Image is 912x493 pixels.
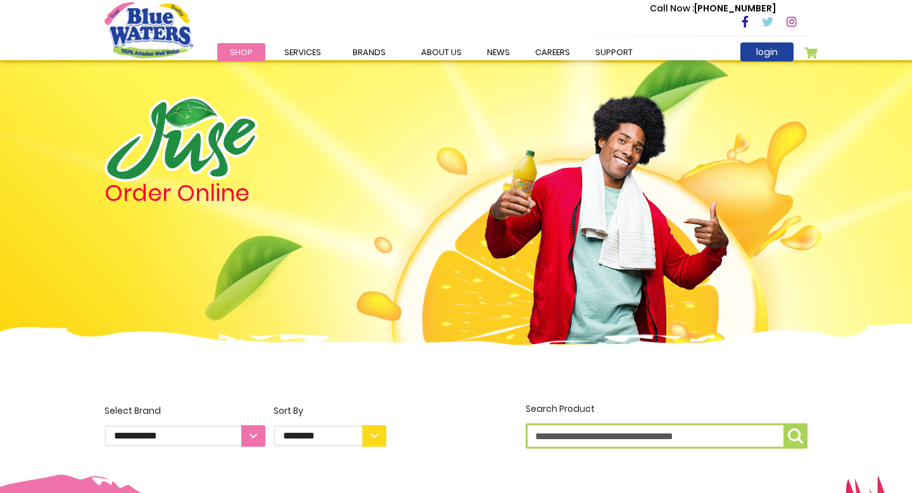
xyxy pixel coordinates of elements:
select: Select Brand [104,425,265,447]
div: Sort By [274,404,386,418]
span: Call Now : [650,2,694,15]
span: Shop [230,46,253,58]
span: Services [284,46,321,58]
a: login [740,42,794,61]
p: [PHONE_NUMBER] [650,2,776,15]
span: Brands [353,46,386,58]
img: logo [104,96,258,182]
input: Search Product [526,423,807,449]
a: News [474,43,522,61]
label: Search Product [526,402,807,449]
h4: Order Online [104,182,386,205]
img: search-icon.png [788,428,803,444]
button: Search Product [783,423,807,449]
a: store logo [104,2,193,58]
label: Select Brand [104,404,265,447]
img: man.png [483,73,730,344]
a: about us [408,43,474,61]
a: careers [522,43,583,61]
select: Sort By [274,425,386,447]
a: support [583,43,645,61]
